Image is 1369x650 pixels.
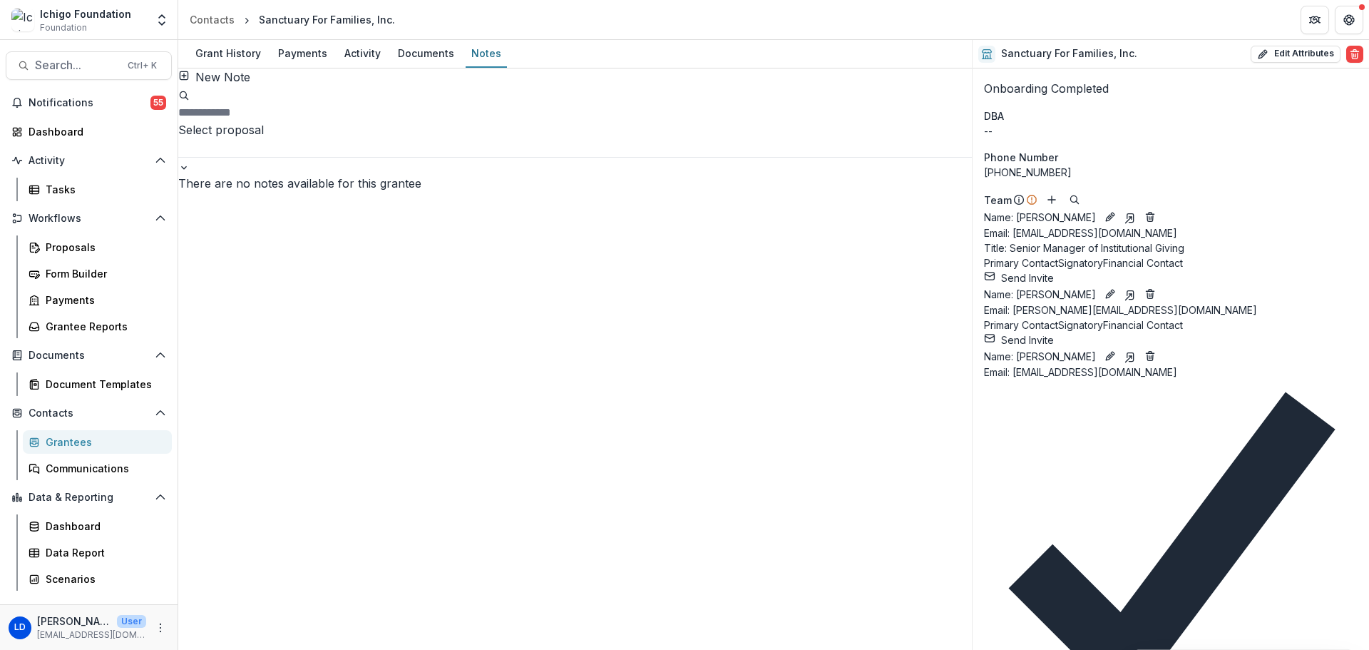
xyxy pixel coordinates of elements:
[35,59,119,72] span: Search...
[125,58,160,73] div: Ctrl + K
[29,492,149,504] span: Data & Reporting
[29,124,160,139] div: Dashboard
[190,43,267,64] div: Grant History
[46,319,160,334] div: Grantee Reports
[46,519,160,534] div: Dashboard
[46,182,160,197] div: Tasks
[1335,6,1363,34] button: Get Help
[46,266,160,281] div: Form Builder
[23,235,172,259] a: Proposals
[1124,287,1136,302] a: Go to contact
[984,365,1177,380] a: Email: [EMAIL_ADDRESS][DOMAIN_NAME]
[259,12,395,27] div: Sanctuary For Families, Inc.
[1103,257,1183,269] span: Financial Contact
[152,619,169,636] button: More
[1058,257,1103,269] span: Signatory
[984,225,1177,240] a: Email: [EMAIL_ADDRESS][DOMAIN_NAME]
[46,377,160,392] div: Document Templates
[23,315,172,338] a: Grantee Reports
[46,435,160,450] div: Grantees
[272,40,333,68] a: Payments
[984,349,1096,364] p: [PERSON_NAME]
[29,213,149,225] span: Workflows
[392,43,460,64] div: Documents
[1346,46,1363,63] button: Delete
[23,457,172,480] a: Communications
[984,304,1010,316] span: Email:
[984,257,1058,269] span: Primary Contact
[184,9,401,30] nav: breadcrumb
[23,514,172,538] a: Dashboard
[984,227,1010,239] span: Email:
[29,97,150,109] span: Notifications
[984,123,1358,138] div: --
[6,207,172,230] button: Open Workflows
[23,288,172,312] a: Payments
[6,344,172,367] button: Open Documents
[1043,191,1060,208] button: Add
[984,350,1013,362] span: Name :
[1102,285,1119,303] button: Edit
[178,175,972,192] p: There are no notes available for this grantee
[6,120,172,143] a: Dashboard
[984,211,1013,223] span: Name :
[46,461,160,476] div: Communications
[37,614,111,629] p: [PERSON_NAME]
[23,567,172,591] a: Scenarios
[23,541,172,564] a: Data Report
[984,150,1058,165] span: Phone Number
[1301,6,1329,34] button: Partners
[1124,349,1136,364] a: Go to contact
[339,40,386,68] a: Activity
[1251,46,1340,63] button: Edit Attributes
[23,372,172,396] a: Document Templates
[984,210,1096,225] p: [PERSON_NAME]
[6,486,172,509] button: Open Data & Reporting
[29,155,149,167] span: Activity
[984,193,1012,208] p: Team
[190,12,235,27] div: Contacts
[984,319,1058,331] span: Primary Contact
[29,350,149,362] span: Documents
[1058,319,1103,331] span: Signatory
[1102,347,1119,365] button: Edit
[190,40,267,68] a: Grant History
[1001,48,1137,60] h2: Sanctuary For Families, Inc.
[46,545,160,560] div: Data Report
[1102,208,1119,225] button: Edit
[23,430,172,454] a: Grantees
[984,303,1257,318] a: Email: [PERSON_NAME][EMAIL_ADDRESS][DOMAIN_NAME]
[984,287,1096,302] p: [PERSON_NAME]
[984,81,1109,96] span: Onboarding Completed
[178,121,972,138] div: Select proposal
[6,91,172,114] button: Notifications55
[984,288,1013,300] span: Name :
[984,287,1096,302] a: Name: [PERSON_NAME]
[984,332,1054,347] button: Send Invite
[6,51,172,80] button: Search...
[40,21,87,34] span: Foundation
[23,178,172,201] a: Tasks
[984,242,1007,254] span: Title :
[984,366,1010,378] span: Email:
[984,108,1004,123] span: DBA
[1103,319,1183,331] span: Financial Contact
[1066,191,1083,208] button: Search
[466,43,507,64] div: Notes
[339,43,386,64] div: Activity
[37,629,146,641] p: [EMAIL_ADDRESS][DOMAIN_NAME]
[117,615,146,628] p: User
[984,349,1096,364] a: Name: [PERSON_NAME]
[272,43,333,64] div: Payments
[11,9,34,31] img: Ichigo Foundation
[150,96,166,110] span: 55
[184,9,240,30] a: Contacts
[392,40,460,68] a: Documents
[14,623,26,632] div: Laurel Dumont
[178,68,250,86] button: New Note
[46,293,160,308] div: Payments
[984,210,1096,225] a: Name: [PERSON_NAME]
[23,262,172,285] a: Form Builder
[466,40,507,68] a: Notes
[40,6,131,21] div: Ichigo Foundation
